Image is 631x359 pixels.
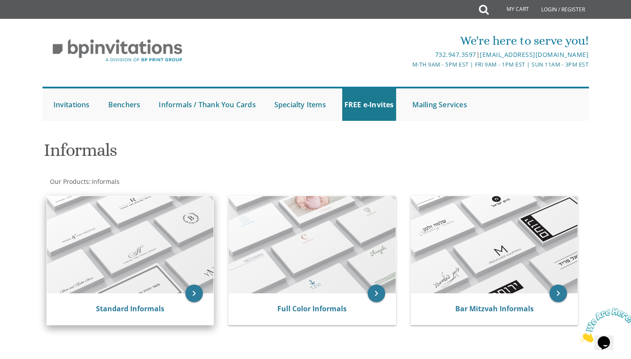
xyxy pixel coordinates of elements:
[185,285,203,302] a: keyboard_arrow_right
[43,177,316,186] div: :
[229,196,396,293] img: Full Color Informals
[488,1,535,18] a: My Cart
[156,88,258,121] a: Informals / Thank You Cards
[480,50,588,59] a: [EMAIL_ADDRESS][DOMAIN_NAME]
[225,49,588,60] div: |
[43,32,193,69] img: BP Invitation Loft
[410,88,469,121] a: Mailing Services
[49,177,89,186] a: Our Products
[368,285,385,302] a: keyboard_arrow_right
[577,304,631,346] iframe: chat widget
[225,60,588,69] div: M-Th 9am - 5pm EST | Fri 9am - 1pm EST | Sun 11am - 3pm EST
[4,4,58,38] img: Chat attention grabber
[96,304,164,313] a: Standard Informals
[272,88,328,121] a: Specialty Items
[44,141,401,166] h1: Informals
[225,32,588,49] div: We're here to serve you!
[455,304,534,313] a: Bar Mitzvah Informals
[549,285,567,302] a: keyboard_arrow_right
[51,88,92,121] a: Invitations
[92,177,120,186] span: Informals
[91,177,120,186] a: Informals
[411,196,578,293] img: Bar Mitzvah Informals
[47,196,214,293] img: Standard Informals
[435,50,476,59] a: 732.947.3597
[342,88,396,121] a: FREE e-Invites
[106,88,143,121] a: Benchers
[277,304,347,313] a: Full Color Informals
